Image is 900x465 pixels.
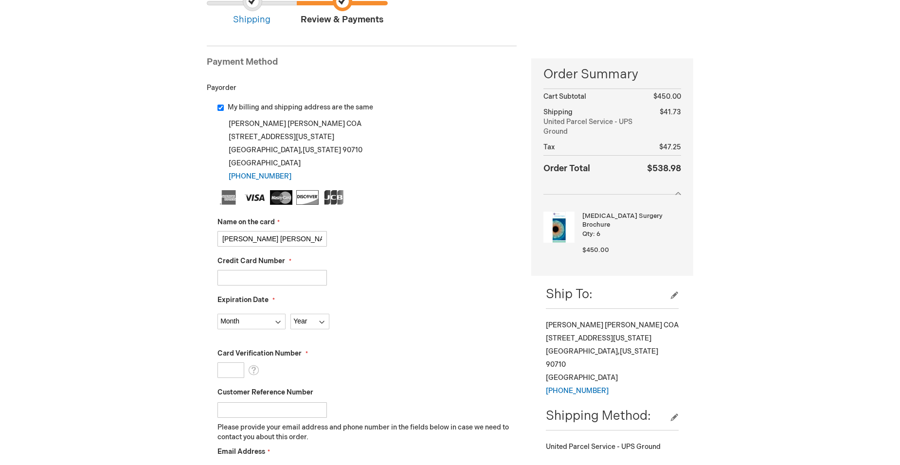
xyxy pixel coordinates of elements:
span: United Parcel Service - UPS Ground [543,117,647,137]
strong: Order Total [543,161,590,175]
input: Card Verification Number [217,362,244,378]
img: American Express [217,190,240,205]
img: Vitrectomy Surgery Brochure [543,212,575,243]
span: Ship To: [546,287,593,302]
img: MasterCard [270,190,292,205]
img: Visa [244,190,266,205]
span: $47.25 [659,143,681,151]
input: Credit Card Number [217,270,327,286]
img: JCB [323,190,345,205]
span: Shipping Method: [546,409,651,424]
span: Payorder [207,84,236,92]
span: $41.73 [660,108,681,116]
a: [PHONE_NUMBER] [229,172,291,180]
span: $450.00 [653,92,681,101]
span: 6 [596,230,600,238]
th: Cart Subtotal [543,89,647,105]
span: Name on the card [217,218,275,226]
span: My billing and shipping address are the same [228,103,373,111]
strong: [MEDICAL_DATA] Surgery Brochure [582,212,679,230]
span: Customer Reference Number [217,388,313,396]
span: $538.98 [647,163,681,174]
a: [PHONE_NUMBER] [546,387,609,395]
span: United Parcel Service - UPS Ground [546,443,661,451]
span: Expiration Date [217,296,269,304]
span: Order Summary [543,66,681,89]
th: Tax [543,140,647,156]
span: Email Address [217,447,265,456]
span: [US_STATE] [620,347,658,356]
span: $450.00 [582,246,609,254]
span: Shipping [543,108,573,116]
div: [PERSON_NAME] [PERSON_NAME] COA [STREET_ADDRESS][US_STATE] [GEOGRAPHIC_DATA] , 90710 [GEOGRAPHIC_... [217,117,517,183]
img: Discover [296,190,319,205]
div: [PERSON_NAME] [PERSON_NAME] COA [STREET_ADDRESS][US_STATE] [GEOGRAPHIC_DATA] , 90710 [GEOGRAPHIC_... [546,319,679,397]
span: [US_STATE] [303,146,341,154]
span: Credit Card Number [217,257,285,265]
span: Qty [582,230,593,238]
div: Payment Method [207,56,517,73]
span: Card Verification Number [217,349,302,358]
p: Please provide your email address and phone number in the fields below in case we need to contact... [217,423,517,442]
